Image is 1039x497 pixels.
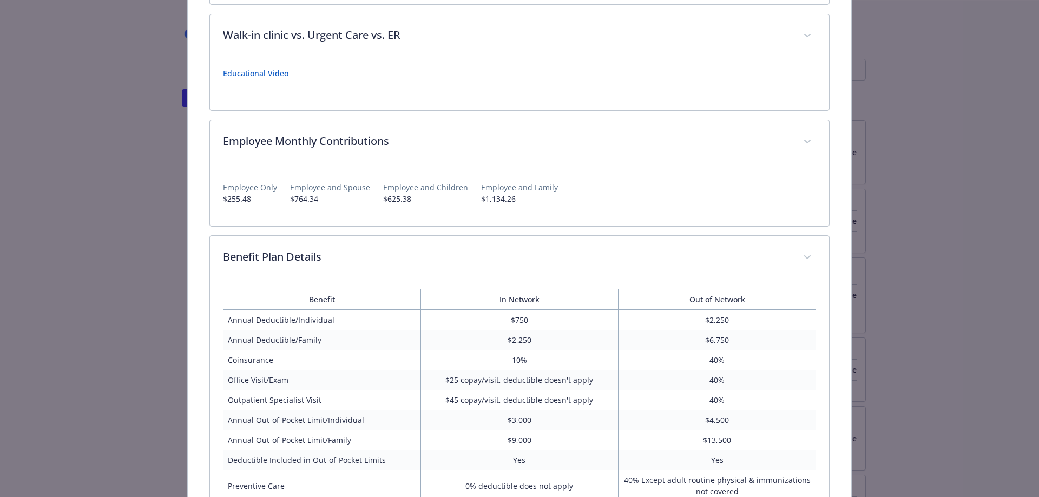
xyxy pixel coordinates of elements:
p: Walk-in clinic vs. Urgent Care vs. ER [223,27,791,43]
th: In Network [420,289,618,310]
td: Annual Out-of-Pocket Limit/Family [223,430,420,450]
td: Yes [420,450,618,470]
td: Yes [619,450,816,470]
p: $764.34 [290,193,370,204]
td: $25 copay/visit, deductible doesn't apply [420,370,618,390]
p: $625.38 [383,193,468,204]
a: Educational Video [223,68,288,78]
td: $2,250 [619,310,816,330]
td: $750 [420,310,618,330]
td: Deductible Included in Out-of-Pocket Limits [223,450,420,470]
p: $255.48 [223,193,277,204]
td: 40% [619,370,816,390]
td: 10% [420,350,618,370]
td: Annual Deductible/Individual [223,310,420,330]
div: Walk-in clinic vs. Urgent Care vs. ER [210,14,830,58]
td: Coinsurance [223,350,420,370]
p: $1,134.26 [481,193,558,204]
td: Annual Deductible/Family [223,330,420,350]
td: $13,500 [619,430,816,450]
p: Employee and Spouse [290,182,370,193]
p: Employee and Children [383,182,468,193]
td: Outpatient Specialist Visit [223,390,420,410]
th: Benefit [223,289,420,310]
td: $45 copay/visit, deductible doesn't apply [420,390,618,410]
td: $2,250 [420,330,618,350]
div: Benefit Plan Details [210,236,830,280]
p: Employee and Family [481,182,558,193]
td: Annual Out-of-Pocket Limit/Individual [223,410,420,430]
td: 40% [619,350,816,370]
div: Employee Monthly Contributions [210,164,830,226]
td: 40% [619,390,816,410]
td: $4,500 [619,410,816,430]
td: Office Visit/Exam [223,370,420,390]
td: $9,000 [420,430,618,450]
td: $6,750 [619,330,816,350]
div: Employee Monthly Contributions [210,120,830,164]
p: Employee Monthly Contributions [223,133,791,149]
div: Walk-in clinic vs. Urgent Care vs. ER [210,58,830,110]
p: Benefit Plan Details [223,249,791,265]
p: Employee Only [223,182,277,193]
td: $3,000 [420,410,618,430]
th: Out of Network [619,289,816,310]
